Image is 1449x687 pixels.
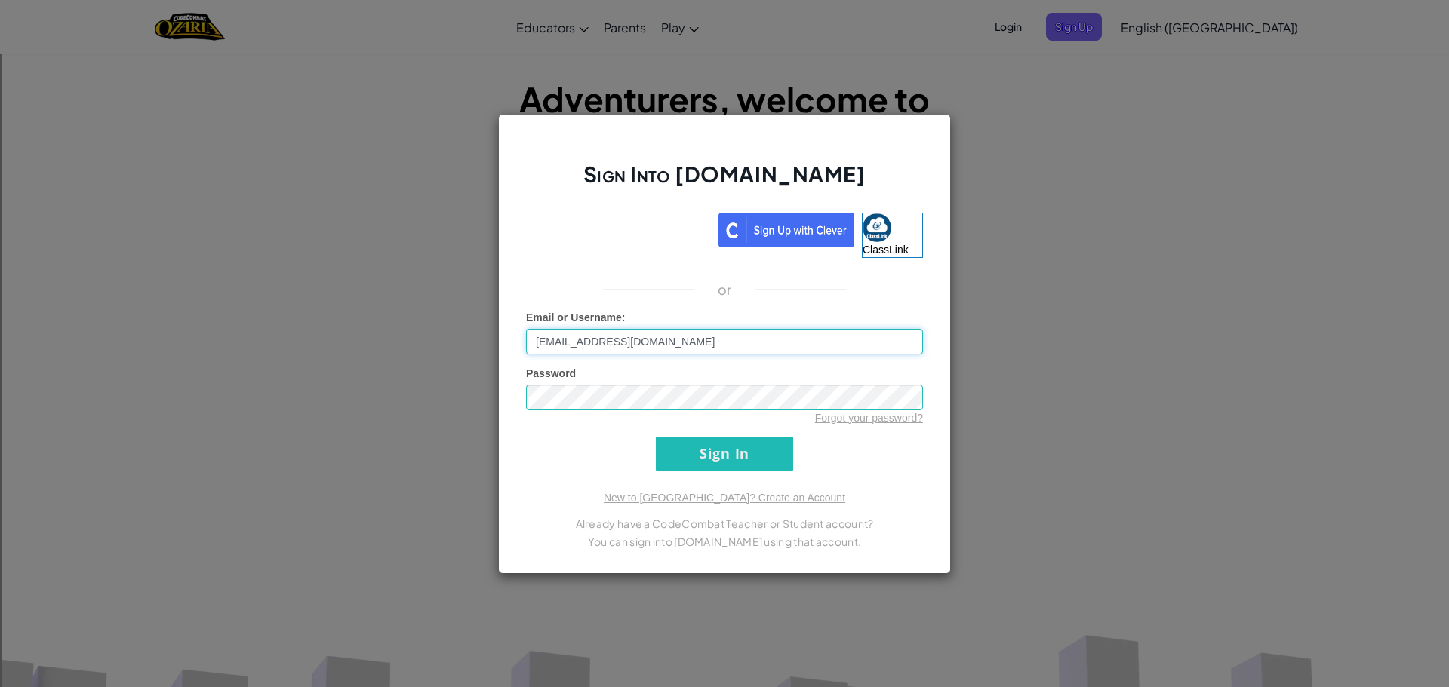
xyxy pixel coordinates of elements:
[6,63,1443,76] div: Move To ...
[6,76,1443,90] div: Delete
[718,213,854,247] img: clever_sso_button@2x.png
[6,103,1443,117] div: Sign out
[526,160,923,204] h2: Sign Into [DOMAIN_NAME]
[526,367,576,379] span: Password
[718,281,732,299] p: or
[815,412,923,424] a: Forgot your password?
[526,514,923,532] p: Already have a CodeCombat Teacher or Student account?
[526,310,626,325] label: :
[863,244,909,256] span: ClassLink
[604,492,845,504] a: New to [GEOGRAPHIC_DATA]? Create an Account
[6,6,315,20] div: Home
[6,20,140,35] input: Search outlines
[6,35,1443,49] div: Sort A > Z
[6,49,1443,63] div: Sort New > Old
[526,311,622,324] span: Email or Username
[518,211,718,244] iframe: Sign in with Google Button
[656,437,793,471] input: Sign In
[863,213,891,242] img: classlink-logo-small.png
[526,532,923,551] p: You can sign into [DOMAIN_NAME] using that account.
[6,90,1443,103] div: Options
